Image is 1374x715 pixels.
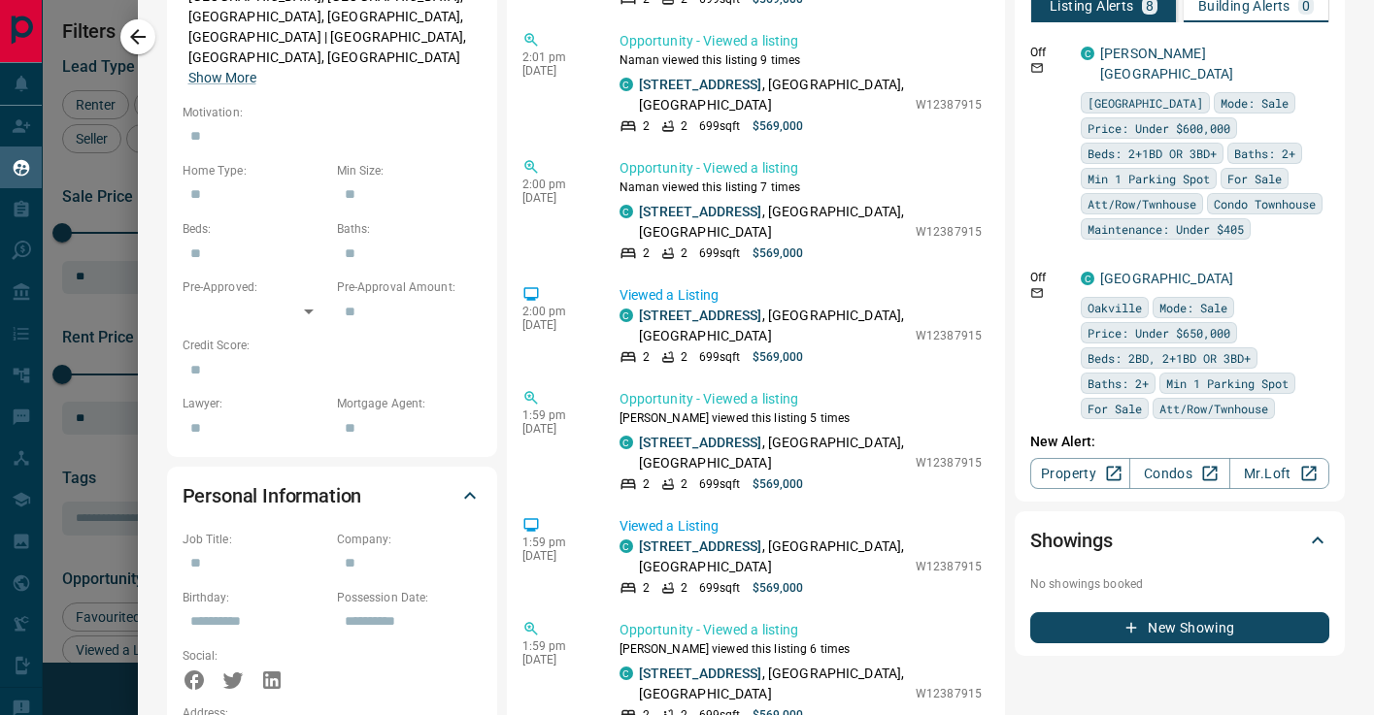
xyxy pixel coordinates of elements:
[522,305,590,318] p: 2:00 pm
[522,50,590,64] p: 2:01 pm
[620,436,633,449] div: condos.ca
[1100,271,1233,286] a: [GEOGRAPHIC_DATA]
[643,475,650,493] p: 2
[522,191,590,205] p: [DATE]
[639,435,762,450] a: [STREET_ADDRESS]
[183,480,362,511] h2: Personal Information
[1234,144,1295,163] span: Baths: 2+
[639,77,762,92] a: [STREET_ADDRESS]
[183,531,327,548] p: Job Title:
[337,278,482,296] p: Pre-Approval Amount:
[1030,61,1044,75] svg: Email
[1088,118,1230,138] span: Price: Under $600,000
[620,205,633,218] div: condos.ca
[916,96,982,114] p: W12387915
[522,408,590,422] p: 1:59 pm
[1088,169,1210,188] span: Min 1 Parking Spot
[699,244,741,262] p: 699 sqft
[916,223,982,241] p: W12387915
[639,536,906,577] p: , [GEOGRAPHIC_DATA], [GEOGRAPHIC_DATA]
[620,31,983,51] p: Opportunity - Viewed a listing
[183,220,327,238] p: Beds:
[188,68,256,88] button: Show More
[1088,298,1142,317] span: Oakville
[643,579,650,597] p: 2
[1129,458,1229,489] a: Condos
[1088,323,1230,342] span: Price: Under $650,000
[681,579,687,597] p: 2
[620,309,633,322] div: condos.ca
[1088,144,1217,163] span: Beds: 2+1BD OR 3BD+
[620,516,983,536] p: Viewed a Listing
[1030,517,1329,564] div: Showings
[522,64,590,78] p: [DATE]
[522,536,590,549] p: 1:59 pm
[1081,272,1094,285] div: condos.ca
[1030,525,1113,556] h2: Showings
[183,162,327,179] p: Home Type:
[337,395,482,412] p: Mortgage Agent:
[1030,432,1329,452] p: New Alert:
[699,348,741,366] p: 699 sqft
[916,558,982,575] p: W12387915
[699,475,741,493] p: 699 sqft
[183,337,482,354] p: Credit Score:
[1159,399,1268,418] span: Att/Row/Twnhouse
[620,158,983,179] p: Opportunity - Viewed a listing
[639,433,906,473] p: , [GEOGRAPHIC_DATA], [GEOGRAPHIC_DATA]
[337,531,482,548] p: Company:
[337,162,482,179] p: Min Size:
[183,278,327,296] p: Pre-Approved:
[1214,194,1316,213] span: Condo Townhouse
[620,539,633,553] div: condos.ca
[620,285,983,306] p: Viewed a Listing
[620,640,983,658] p: [PERSON_NAME] viewed this listing 6 times
[1030,612,1329,643] button: New Showing
[620,179,983,196] p: Naman viewed this listing 7 times
[753,244,804,262] p: $569,000
[753,117,804,135] p: $569,000
[522,318,590,332] p: [DATE]
[183,395,327,412] p: Lawyer:
[1030,44,1069,61] p: Off
[337,589,482,606] p: Possession Date:
[620,620,983,640] p: Opportunity - Viewed a listing
[681,117,687,135] p: 2
[620,409,983,427] p: [PERSON_NAME] viewed this listing 5 times
[916,685,982,702] p: W12387915
[1030,575,1329,593] p: No showings booked
[1088,399,1142,418] span: For Sale
[1088,194,1196,213] span: Att/Row/Twnhouse
[639,666,762,681] a: [STREET_ADDRESS]
[183,472,482,519] div: Personal Information
[1100,46,1233,81] a: [PERSON_NAME][GEOGRAPHIC_DATA]
[753,579,804,597] p: $569,000
[639,75,906,115] p: , [GEOGRAPHIC_DATA], [GEOGRAPHIC_DATA]
[643,348,650,366] p: 2
[916,327,982,344] p: W12387915
[522,549,590,563] p: [DATE]
[522,653,590,666] p: [DATE]
[699,117,741,135] p: 699 sqft
[681,475,687,493] p: 2
[1030,269,1069,286] p: Off
[522,422,590,436] p: [DATE]
[183,647,327,665] p: Social:
[1166,374,1289,393] span: Min 1 Parking Spot
[620,78,633,91] div: condos.ca
[620,666,633,680] div: condos.ca
[639,306,906,346] p: , [GEOGRAPHIC_DATA], [GEOGRAPHIC_DATA]
[1227,169,1282,188] span: For Sale
[639,308,762,323] a: [STREET_ADDRESS]
[916,454,982,471] p: W12387915
[620,51,983,69] p: Naman viewed this listing 9 times
[522,178,590,191] p: 2:00 pm
[639,538,762,554] a: [STREET_ADDRESS]
[681,348,687,366] p: 2
[1030,458,1130,489] a: Property
[1229,458,1329,489] a: Mr.Loft
[1088,348,1251,368] span: Beds: 2BD, 2+1BD OR 3BD+
[522,639,590,653] p: 1:59 pm
[1088,219,1244,239] span: Maintenance: Under $405
[639,204,762,219] a: [STREET_ADDRESS]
